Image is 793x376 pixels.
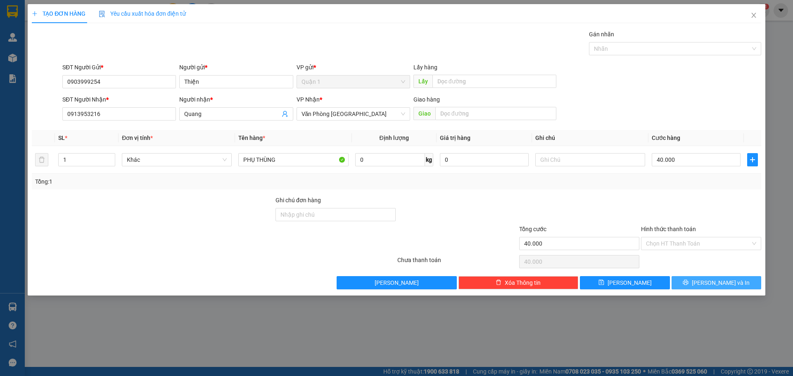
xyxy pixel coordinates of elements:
[580,276,670,289] button: save[PERSON_NAME]
[532,130,648,146] th: Ghi chú
[57,35,110,62] li: VP [GEOGRAPHIC_DATA]
[4,4,33,33] img: logo.jpg
[282,111,288,117] span: user-add
[4,4,120,20] li: Bình Minh Tải
[458,276,579,289] button: deleteXóa Thông tin
[413,64,437,71] span: Lấy hàng
[179,63,293,72] div: Người gửi
[413,96,440,103] span: Giao hàng
[608,278,652,287] span: [PERSON_NAME]
[32,10,85,17] span: TẠO ĐƠN HÀNG
[747,153,758,166] button: plus
[683,279,689,286] span: printer
[99,10,186,17] span: Yêu cầu xuất hóa đơn điện tử
[425,153,433,166] span: kg
[598,279,604,286] span: save
[99,11,105,17] img: icon
[275,208,396,221] input: Ghi chú đơn hàng
[275,197,321,203] label: Ghi chú đơn hàng
[440,135,470,141] span: Giá trị hàng
[122,135,153,141] span: Đơn vị tính
[519,226,546,232] span: Tổng cước
[440,153,529,166] input: 0
[589,31,614,38] label: Gán nhãn
[692,278,750,287] span: [PERSON_NAME] và In
[302,108,405,120] span: Văn Phòng Đà Lạt
[505,278,541,287] span: Xóa Thông tin
[4,35,57,62] li: VP [GEOGRAPHIC_DATA]
[413,75,432,88] span: Lấy
[413,107,435,120] span: Giao
[337,276,457,289] button: [PERSON_NAME]
[238,135,265,141] span: Tên hàng
[535,153,645,166] input: Ghi Chú
[375,278,419,287] span: [PERSON_NAME]
[35,153,48,166] button: delete
[652,135,680,141] span: Cước hàng
[641,226,696,232] label: Hình thức thanh toán
[297,96,320,103] span: VP Nhận
[672,276,761,289] button: printer[PERSON_NAME] và In
[35,177,306,186] div: Tổng: 1
[380,135,409,141] span: Định lượng
[396,255,518,270] div: Chưa thanh toán
[750,12,757,19] span: close
[302,76,405,88] span: Quận 1
[127,154,227,166] span: Khác
[748,156,757,163] span: plus
[496,279,501,286] span: delete
[32,11,38,17] span: plus
[435,107,556,120] input: Dọc đường
[742,4,765,27] button: Close
[238,153,348,166] input: VD: Bàn, Ghế
[432,75,556,88] input: Dọc đường
[58,135,65,141] span: SL
[179,95,293,104] div: Người nhận
[62,95,176,104] div: SĐT Người Nhận
[62,63,176,72] div: SĐT Người Gửi
[297,63,410,72] div: VP gửi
